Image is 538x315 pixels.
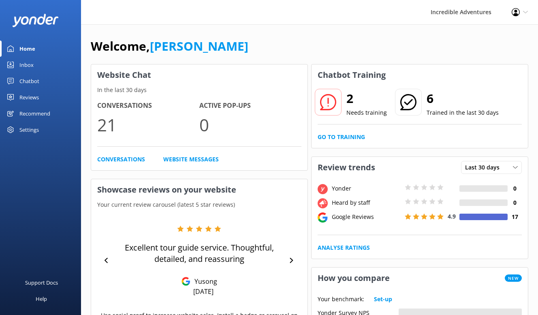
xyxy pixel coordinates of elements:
[19,105,50,122] div: Recommend
[508,184,522,193] h4: 0
[91,64,307,86] h3: Website Chat
[330,184,403,193] div: Yonder
[505,274,522,282] span: New
[330,198,403,207] div: Heard by staff
[91,200,307,209] p: Your current review carousel (latest 5 star reviews)
[163,155,219,164] a: Website Messages
[113,242,286,265] p: Excellent tour guide service. Thoughtful, detailed, and reassuring
[193,287,213,296] p: [DATE]
[330,212,403,221] div: Google Reviews
[508,198,522,207] h4: 0
[97,155,145,164] a: Conversations
[97,101,199,111] h4: Conversations
[427,89,499,108] h2: 6
[508,212,522,221] h4: 17
[190,277,217,286] p: Yusong
[19,73,39,89] div: Chatbot
[150,38,248,54] a: [PERSON_NAME]
[19,57,34,73] div: Inbox
[465,163,504,172] span: Last 30 days
[346,89,387,108] h2: 2
[346,108,387,117] p: Needs training
[312,64,392,86] h3: Chatbot Training
[91,36,248,56] h1: Welcome,
[318,243,370,252] a: Analyse Ratings
[199,111,301,138] p: 0
[91,86,307,94] p: In the last 30 days
[318,295,364,304] p: Your benchmark:
[25,274,58,291] div: Support Docs
[181,277,190,286] img: Google Reviews
[427,108,499,117] p: Trained in the last 30 days
[12,14,59,27] img: yonder-white-logo.png
[199,101,301,111] h4: Active Pop-ups
[19,89,39,105] div: Reviews
[312,268,396,289] h3: How you compare
[312,157,381,178] h3: Review trends
[19,41,35,57] div: Home
[91,179,307,200] h3: Showcase reviews on your website
[36,291,47,307] div: Help
[448,212,456,220] span: 4.9
[374,295,392,304] a: Set-up
[97,111,199,138] p: 21
[318,133,365,141] a: Go to Training
[19,122,39,138] div: Settings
